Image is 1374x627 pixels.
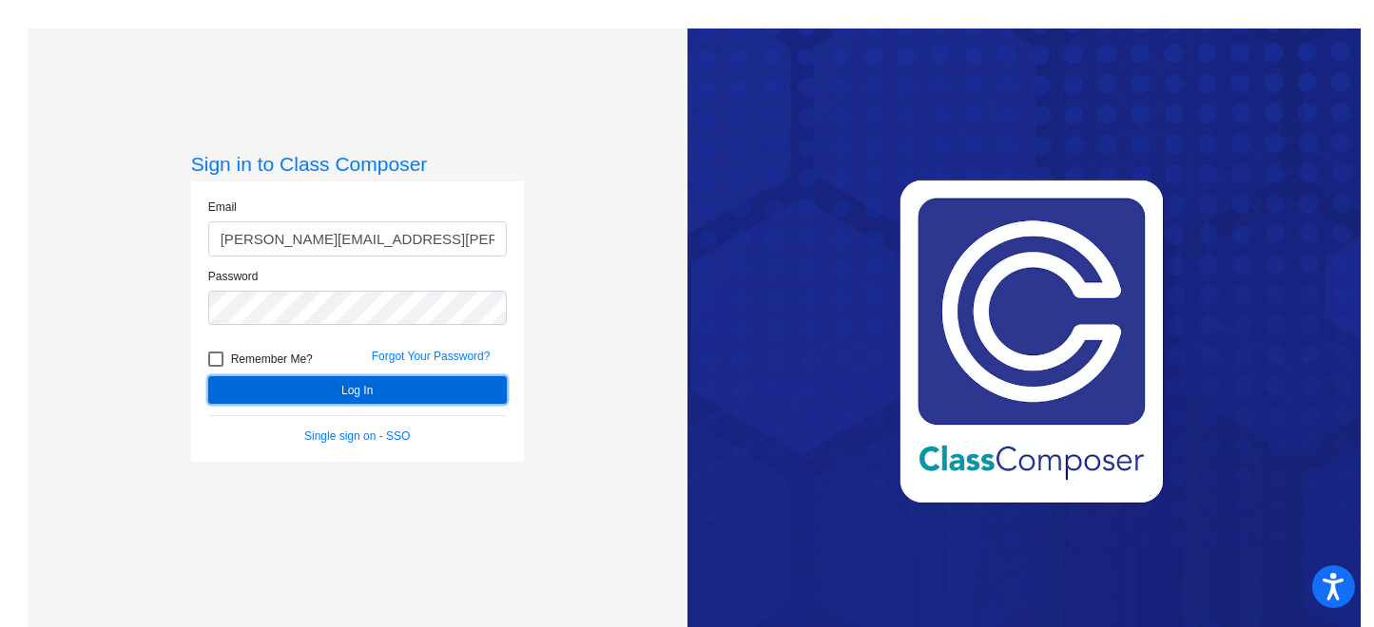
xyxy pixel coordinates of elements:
a: Single sign on - SSO [304,429,410,443]
label: Email [208,199,237,216]
button: Log In [208,376,507,404]
label: Password [208,268,259,285]
span: Remember Me? [231,348,313,370]
a: Forgot Your Password? [372,350,491,363]
h3: Sign in to Class Composer [191,152,524,176]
